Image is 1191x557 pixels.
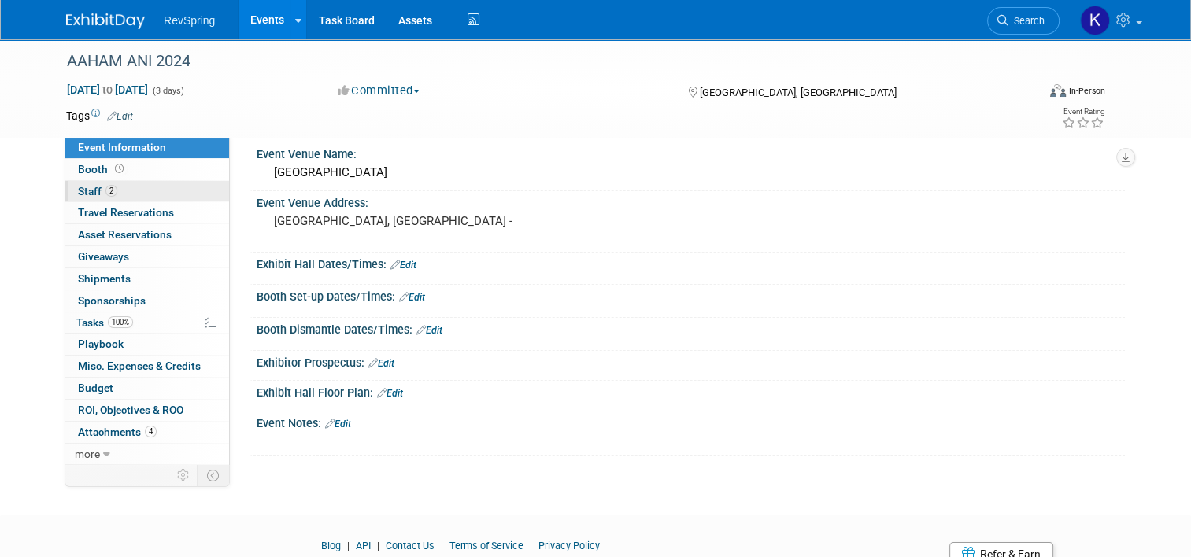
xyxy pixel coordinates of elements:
span: Staff [78,185,117,197]
span: Search [1008,15,1045,27]
span: | [437,540,447,551]
span: Booth [78,163,127,175]
a: Budget [65,378,229,399]
span: 100% [108,316,133,328]
span: Travel Reservations [78,206,174,219]
button: Committed [332,83,426,99]
span: Shipments [78,272,131,285]
div: Exhibitor Prospectus: [257,351,1125,371]
span: 2 [105,185,117,197]
div: Booth Dismantle Dates/Times: [257,318,1125,338]
a: Giveaways [65,246,229,267]
a: Travel Reservations [65,202,229,223]
img: Kelsey Culver [1080,6,1110,35]
a: Shipments [65,268,229,290]
span: ROI, Objectives & ROO [78,404,183,416]
img: ExhibitDay [66,13,145,29]
img: Format-Inperson.png [1050,84,1066,97]
span: Asset Reservations [78,228,172,241]
span: RevSpring [164,14,215,27]
div: Exhibit Hall Dates/Times: [257,253,1125,273]
span: to [100,83,115,96]
div: Exhibit Hall Floor Plan: [257,381,1125,401]
span: Playbook [78,338,124,350]
span: [DATE] [DATE] [66,83,149,97]
span: 4 [145,426,157,437]
span: | [526,540,536,551]
div: AAHAM ANI 2024 [61,47,1017,76]
a: Asset Reservations [65,224,229,245]
span: | [343,540,353,551]
a: ROI, Objectives & ROO [65,400,229,421]
span: Sponsorships [78,294,146,307]
td: Personalize Event Tab Strip [170,465,198,485]
td: Toggle Event Tabs [198,465,230,485]
a: Edit [368,358,394,369]
span: Tasks [76,316,133,329]
a: Edit [390,260,416,271]
a: API [356,540,371,551]
span: Budget [78,382,113,394]
a: Event Information [65,137,229,158]
a: Edit [107,111,133,122]
a: Privacy Policy [538,540,600,551]
div: Event Notes: [257,411,1125,432]
a: Staff2 [65,181,229,202]
div: [GEOGRAPHIC_DATA] [268,160,1113,185]
span: [GEOGRAPHIC_DATA], [GEOGRAPHIC_DATA] [700,87,897,98]
div: In-Person [1068,85,1105,97]
span: Event Information [78,141,166,153]
span: (3 days) [151,86,184,96]
a: Edit [416,325,442,336]
div: Event Venue Name: [257,142,1125,162]
a: Edit [399,292,425,303]
a: more [65,444,229,465]
a: Tasks100% [65,312,229,334]
span: | [373,540,383,551]
div: Event Venue Address: [257,191,1125,211]
a: Search [987,7,1060,35]
a: Edit [377,388,403,399]
a: Blog [321,540,341,551]
td: Tags [66,108,133,124]
div: Event Rating [1062,108,1104,116]
span: Misc. Expenses & Credits [78,360,201,372]
a: Terms of Service [449,540,523,551]
span: Attachments [78,426,157,438]
a: Sponsorships [65,290,229,312]
pre: [GEOGRAPHIC_DATA], [GEOGRAPHIC_DATA] - [274,214,601,228]
span: more [75,448,100,460]
a: Playbook [65,334,229,355]
div: Booth Set-up Dates/Times: [257,285,1125,305]
a: Contact Us [386,540,435,551]
a: Misc. Expenses & Credits [65,356,229,377]
a: Edit [325,419,351,430]
div: Event Format [952,82,1105,105]
span: Booth not reserved yet [112,163,127,175]
a: Attachments4 [65,422,229,443]
span: Giveaways [78,250,129,263]
a: Booth [65,159,229,180]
